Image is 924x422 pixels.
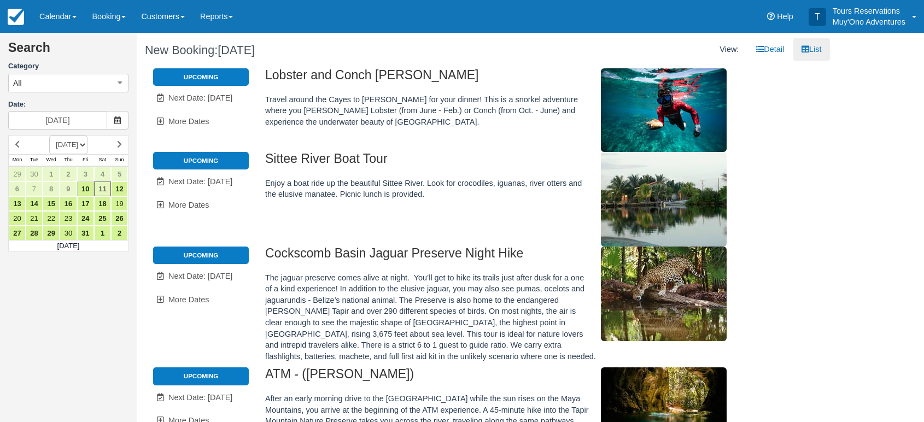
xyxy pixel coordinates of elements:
span: Next Date: [DATE] [168,93,232,102]
a: 19 [111,196,128,211]
span: Next Date: [DATE] [168,393,232,402]
h2: Search [8,41,128,61]
img: M307-1 [601,152,727,247]
th: Sun [111,154,128,166]
a: 11 [94,181,111,196]
a: 13 [9,196,26,211]
li: View: [711,38,747,61]
a: 23 [60,211,77,226]
p: The jaguar preserve comes alive at night. You’ll get to hike its trails just after dusk for a one... [265,272,756,362]
li: Upcoming [153,247,249,264]
div: T [809,8,826,26]
label: Category [8,61,128,72]
img: M104-1 [601,247,727,341]
th: Mon [9,154,26,166]
a: 31 [77,226,94,241]
a: 21 [26,211,43,226]
th: Thu [60,154,77,166]
span: [DATE] [218,43,255,57]
a: 29 [43,226,60,241]
a: Next Date: [DATE] [153,386,249,409]
a: Detail [748,38,792,61]
a: 1 [94,226,111,241]
a: 14 [26,196,43,211]
a: 17 [77,196,94,211]
span: All [13,78,22,89]
a: 8 [43,181,60,196]
a: 28 [26,226,43,241]
span: Next Date: [DATE] [168,272,232,280]
p: Tours Reservations [833,5,905,16]
a: 20 [9,211,26,226]
a: 2 [60,167,77,181]
h2: Lobster and Conch [PERSON_NAME] [265,68,756,89]
img: checkfront-main-nav-mini-logo.png [8,9,24,25]
a: 1 [43,167,60,181]
button: All [8,74,128,92]
th: Wed [43,154,60,166]
a: 3 [77,167,94,181]
a: 30 [26,167,43,181]
img: M306-1 [601,68,727,152]
a: 2 [111,226,128,241]
a: 30 [60,226,77,241]
h2: ATM - ([PERSON_NAME]) [265,367,756,388]
a: 5 [111,167,128,181]
a: Next Date: [DATE] [153,87,249,109]
a: 27 [9,226,26,241]
a: 29 [9,167,26,181]
span: More Dates [168,295,209,304]
a: 12 [111,181,128,196]
h2: Sittee River Boat Tour [265,152,756,172]
p: Travel around the Cayes to [PERSON_NAME] for your dinner! This is a snorkel adventure where you [... [265,94,756,128]
a: 22 [43,211,60,226]
a: 15 [43,196,60,211]
a: 24 [77,211,94,226]
th: Tue [26,154,43,166]
label: Date: [8,99,128,110]
td: [DATE] [9,241,128,251]
a: Next Date: [DATE] [153,171,249,193]
p: Muy'Ono Adventures [833,16,905,27]
span: Next Date: [DATE] [168,177,232,186]
a: 7 [26,181,43,196]
li: Upcoming [153,68,249,86]
a: 18 [94,196,111,211]
a: 4 [94,167,111,181]
p: Enjoy a boat ride up the beautiful Sittee River. Look for crocodiles, iguanas, river otters and t... [265,178,756,200]
a: List [793,38,829,61]
a: 6 [9,181,26,196]
a: 9 [60,181,77,196]
span: Help [777,12,793,21]
li: Upcoming [153,152,249,169]
li: Upcoming [153,367,249,385]
th: Sat [94,154,111,166]
a: Next Date: [DATE] [153,265,249,288]
span: More Dates [168,201,209,209]
h1: New Booking: [145,44,475,57]
a: 26 [111,211,128,226]
a: 10 [77,181,94,196]
a: 25 [94,211,111,226]
i: Help [767,13,775,20]
span: More Dates [168,117,209,126]
th: Fri [77,154,94,166]
h2: Cockscomb Basin Jaguar Preserve Night Hike [265,247,756,267]
a: 16 [60,196,77,211]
